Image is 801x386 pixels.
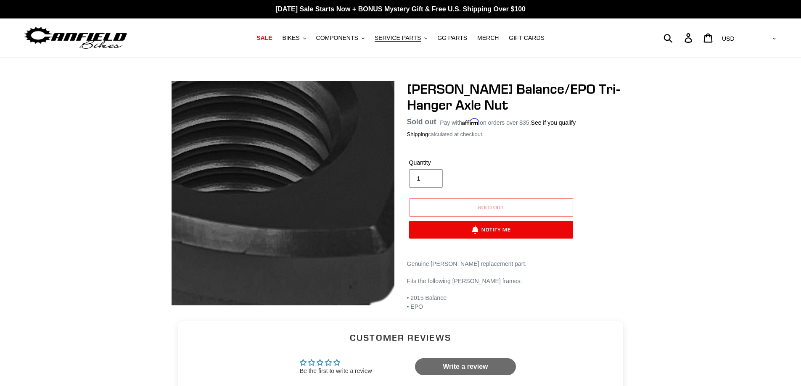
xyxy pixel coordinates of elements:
a: See if you qualify - Learn more about Affirm Financing (opens in modal) [531,119,576,126]
img: Canfield Bikes [23,25,128,51]
span: Affirm [462,118,480,125]
span: COMPONENTS [316,34,358,42]
span: Sold out [478,204,505,210]
div: Average rating is 0.00 stars [300,358,372,368]
button: Notify Me [409,221,573,239]
a: Write a review [415,358,516,375]
h1: [PERSON_NAME] Balance/EPO Tri-Hanger Axle Nut [407,81,630,113]
input: Search [668,29,690,47]
a: Shipping [407,131,428,138]
label: Quantity [409,158,489,167]
a: MERCH [473,32,503,44]
button: SERVICE PARTS [370,32,431,44]
span: SALE [256,34,272,42]
a: GIFT CARDS [505,32,549,44]
span: GIFT CARDS [509,34,545,42]
span: BIKES [282,34,299,42]
p: • 2015 Balance • EPO [407,294,630,311]
p: Fits the following [PERSON_NAME] frames: [407,277,630,286]
button: BIKES [278,32,310,44]
p: Genuine [PERSON_NAME] replacement part. [407,260,630,268]
button: Sold out [409,198,573,217]
a: GG PARTS [433,32,471,44]
span: Sold out [407,118,436,126]
a: SALE [252,32,276,44]
h2: Customer Reviews [185,331,616,344]
span: MERCH [477,34,499,42]
p: Pay with on orders over $35. [440,116,576,127]
div: Be the first to write a review [300,367,372,375]
div: calculated at checkout. [407,130,630,139]
span: SERVICE PARTS [375,34,421,42]
button: COMPONENTS [312,32,369,44]
span: GG PARTS [437,34,467,42]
